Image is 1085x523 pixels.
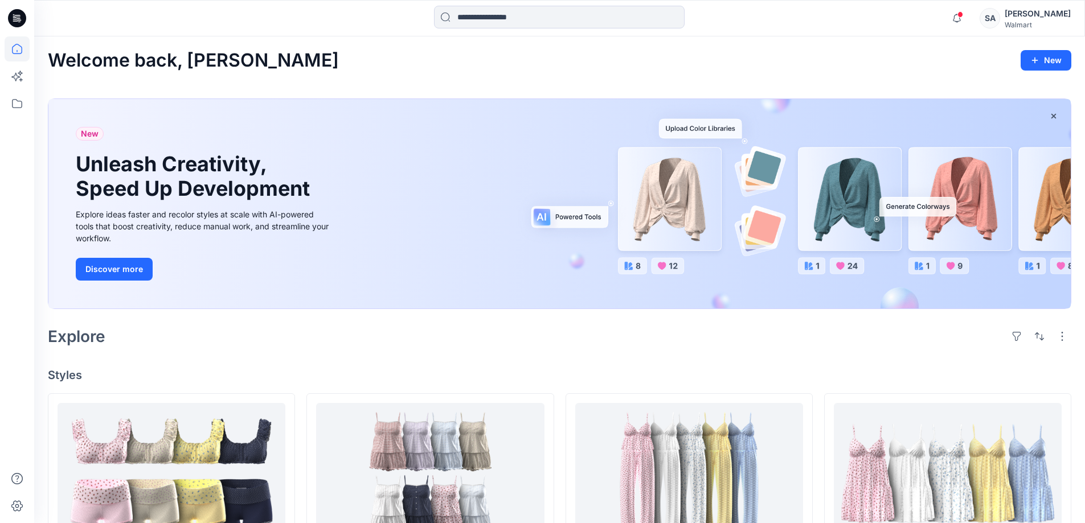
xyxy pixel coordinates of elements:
[980,8,1000,28] div: SA
[76,152,315,201] h1: Unleash Creativity, Speed Up Development
[76,258,153,281] button: Discover more
[1005,20,1071,29] div: Walmart
[81,127,99,141] span: New
[1021,50,1071,71] button: New
[48,368,1071,382] h4: Styles
[76,258,332,281] a: Discover more
[1005,7,1071,20] div: [PERSON_NAME]
[48,50,339,71] h2: Welcome back, [PERSON_NAME]
[48,327,105,345] h2: Explore
[76,208,332,244] div: Explore ideas faster and recolor styles at scale with AI-powered tools that boost creativity, red...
